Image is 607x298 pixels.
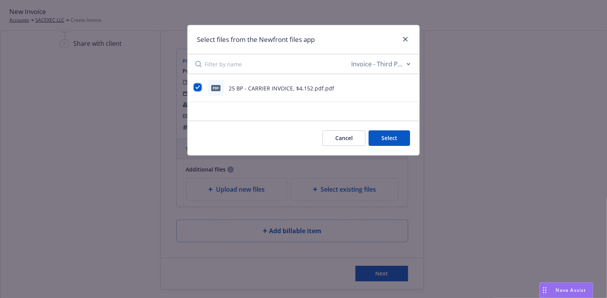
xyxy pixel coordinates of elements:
input: Filter by name [205,54,350,74]
button: preview file [406,83,413,93]
button: download file [394,83,400,93]
button: Cancel [322,130,366,146]
span: Nova Assist [556,287,586,293]
button: Select [369,130,410,146]
h1: Select files from the Newfront files app [197,35,315,45]
button: Nova Assist [540,282,593,298]
svg: Search [195,61,202,67]
span: pdf [211,85,221,91]
a: close [401,35,410,44]
span: 25 BP - CARRIER INVOICE, $4,152.pdf.pdf [229,85,334,92]
div: Drag to move [540,283,550,298]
